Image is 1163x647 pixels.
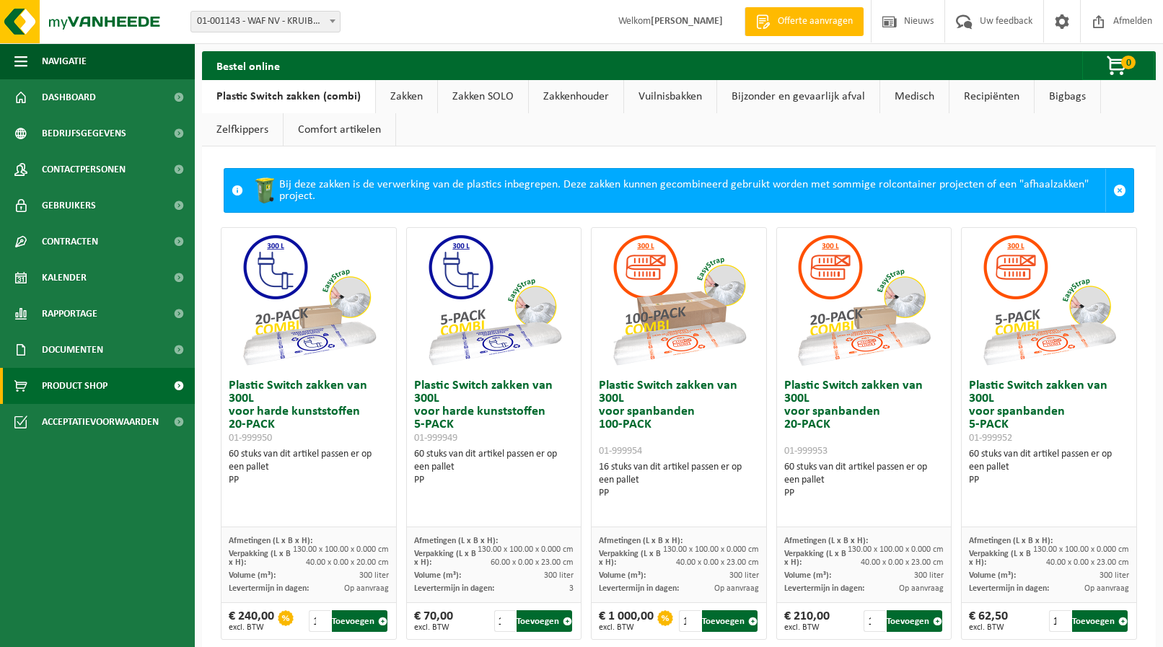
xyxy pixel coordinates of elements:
span: Contactpersonen [42,151,126,188]
span: Afmetingen (L x B x H): [969,537,1053,545]
h3: Plastic Switch zakken van 300L voor spanbanden 20-PACK [784,379,944,457]
a: Zakkenhouder [529,80,623,113]
span: Dashboard [42,79,96,115]
span: 01-001143 - WAF NV - KRUIBEKE [191,12,340,32]
div: € 62,50 [969,610,1008,632]
button: Toevoegen [702,610,758,632]
span: 3 [569,584,574,593]
img: 01-999953 [791,228,936,372]
img: 01-999949 [422,228,566,372]
span: Levertermijn in dagen: [229,584,309,593]
span: Contracten [42,224,98,260]
span: 300 liter [544,571,574,580]
a: Plastic Switch zakken (combi) [202,80,375,113]
span: 40.00 x 0.00 x 23.00 cm [676,558,759,567]
h3: Plastic Switch zakken van 300L voor harde kunststoffen 20-PACK [229,379,389,444]
span: excl. BTW [229,623,274,632]
div: 60 stuks van dit artikel passen er op een pallet [414,448,574,487]
span: Volume (m³): [414,571,461,580]
input: 1 [864,610,885,632]
button: Toevoegen [517,610,572,632]
span: Navigatie [42,43,87,79]
a: Bigbags [1035,80,1100,113]
input: 1 [679,610,701,632]
a: Comfort artikelen [284,113,395,146]
span: Acceptatievoorwaarden [42,404,159,440]
input: 1 [494,610,516,632]
span: 40.00 x 0.00 x 20.00 cm [306,558,389,567]
span: Levertermijn in dagen: [784,584,864,593]
div: € 240,00 [229,610,274,632]
button: 0 [1082,51,1154,80]
span: Product Shop [42,368,107,404]
a: Zakken [376,80,437,113]
span: 40.00 x 0.00 x 23.00 cm [1046,558,1129,567]
div: PP [969,474,1129,487]
div: 60 stuks van dit artikel passen er op een pallet [784,461,944,500]
span: 300 liter [729,571,759,580]
span: 01-999949 [414,433,457,444]
span: Gebruikers [42,188,96,224]
span: 130.00 x 100.00 x 0.000 cm [848,545,944,554]
span: Afmetingen (L x B x H): [599,537,683,545]
input: 1 [1049,610,1071,632]
span: Op aanvraag [714,584,759,593]
span: Afmetingen (L x B x H): [229,537,312,545]
span: Levertermijn in dagen: [969,584,1049,593]
input: 1 [309,610,330,632]
div: 60 stuks van dit artikel passen er op een pallet [229,448,389,487]
a: Offerte aanvragen [745,7,864,36]
span: 300 liter [914,571,944,580]
span: Verpakking (L x B x H): [229,550,291,567]
span: Volume (m³): [229,571,276,580]
span: Verpakking (L x B x H): [784,550,846,567]
img: 01-999950 [237,228,381,372]
span: 300 liter [359,571,389,580]
span: Op aanvraag [344,584,389,593]
img: WB-0240-HPE-GN-50.png [250,176,279,205]
button: Toevoegen [332,610,387,632]
span: excl. BTW [784,623,830,632]
span: Verpakking (L x B x H): [599,550,661,567]
span: 01-001143 - WAF NV - KRUIBEKE [190,11,341,32]
span: excl. BTW [414,623,453,632]
span: 300 liter [1100,571,1129,580]
a: Bijzonder en gevaarlijk afval [717,80,879,113]
span: 130.00 x 100.00 x 0.000 cm [1033,545,1129,554]
span: 01-999954 [599,446,642,457]
span: excl. BTW [599,623,654,632]
div: 16 stuks van dit artikel passen er op een pallet [599,461,759,500]
span: Kalender [42,260,87,296]
a: Sluit melding [1105,169,1133,212]
a: Zakken SOLO [438,80,528,113]
span: Op aanvraag [1084,584,1129,593]
span: Op aanvraag [899,584,944,593]
span: Levertermijn in dagen: [414,584,494,593]
div: Bij deze zakken is de verwerking van de plastics inbegrepen. Deze zakken kunnen gecombineerd gebr... [250,169,1105,212]
a: Vuilnisbakken [624,80,716,113]
a: Medisch [880,80,949,113]
a: Zelfkippers [202,113,283,146]
span: Verpakking (L x B x H): [969,550,1031,567]
div: PP [784,487,944,500]
span: Offerte aanvragen [774,14,856,29]
div: PP [414,474,574,487]
span: excl. BTW [969,623,1008,632]
span: 130.00 x 100.00 x 0.000 cm [663,545,759,554]
h3: Plastic Switch zakken van 300L voor spanbanden 100-PACK [599,379,759,457]
div: PP [229,474,389,487]
span: 40.00 x 0.00 x 23.00 cm [861,558,944,567]
span: Volume (m³): [784,571,831,580]
span: Volume (m³): [599,571,646,580]
a: Recipiënten [949,80,1034,113]
button: Toevoegen [1072,610,1128,632]
span: 0 [1121,56,1136,69]
h2: Bestel online [202,51,294,79]
span: 130.00 x 100.00 x 0.000 cm [293,545,389,554]
span: 01-999953 [784,446,828,457]
img: 01-999952 [977,228,1121,372]
div: € 1 000,00 [599,610,654,632]
span: 01-999952 [969,433,1012,444]
h3: Plastic Switch zakken van 300L voor harde kunststoffen 5-PACK [414,379,574,444]
div: € 70,00 [414,610,453,632]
